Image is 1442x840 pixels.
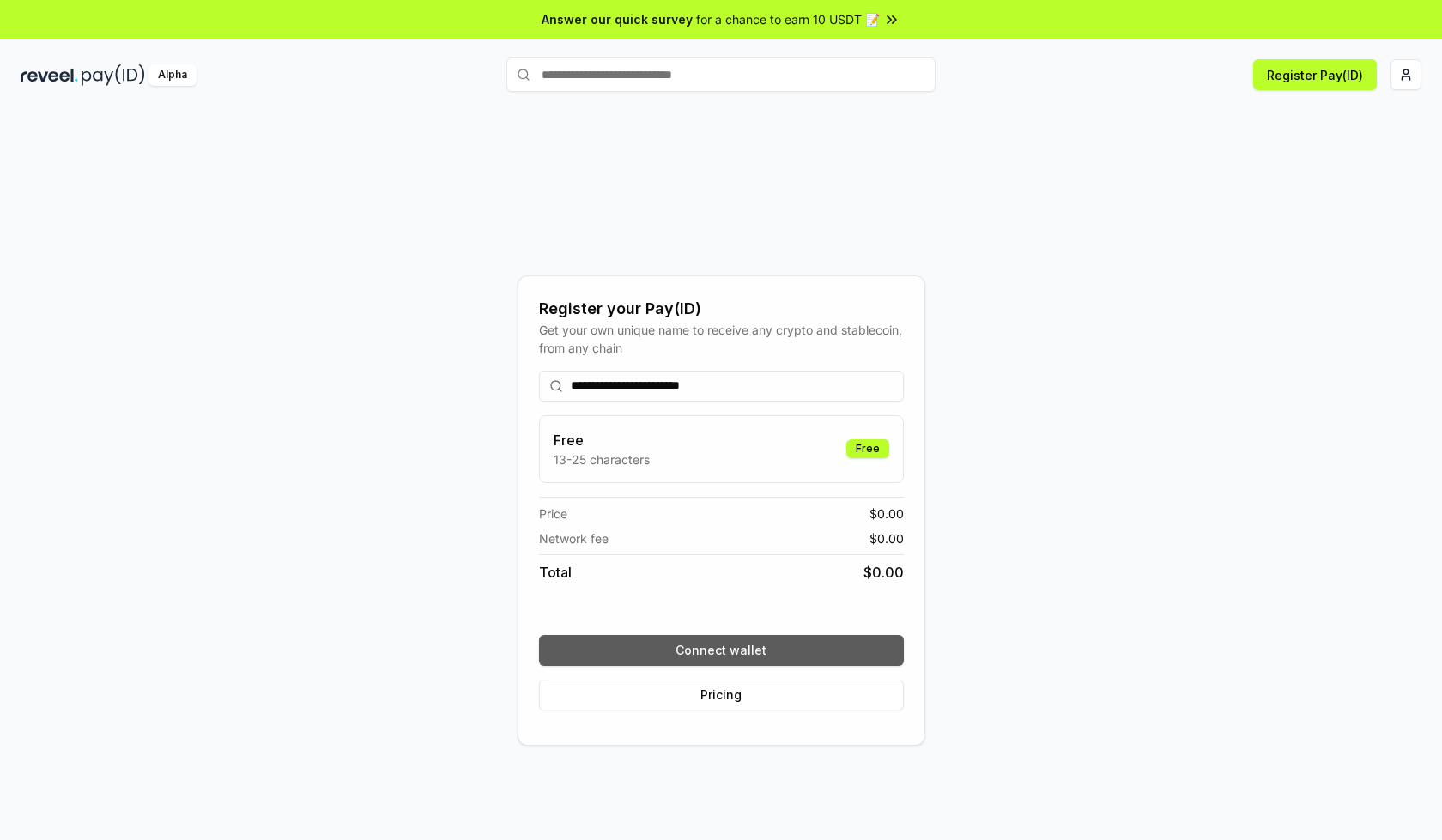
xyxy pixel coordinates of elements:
button: Pricing [539,680,904,710]
div: Get your own unique name to receive any crypto and stablecoin, from any chain [539,321,904,357]
div: Alpha [148,64,197,86]
span: Network fee [539,529,609,547]
span: $ 0.00 [869,505,904,523]
p: 13-25 characters [554,450,650,468]
span: Total [539,562,572,583]
button: Register Pay(ID) [1253,59,1377,90]
div: Free [846,439,889,458]
span: for a chance to earn 10 USDT 📝 [696,10,880,28]
button: Connect wallet [539,635,904,666]
span: $ 0.00 [863,562,904,583]
span: $ 0.00 [869,529,904,547]
h3: Free [554,430,650,450]
span: Price [539,505,567,523]
span: Answer our quick survey [542,10,693,28]
img: reveel_dark [21,64,78,86]
div: Register your Pay(ID) [539,297,904,321]
img: pay_id [82,64,145,86]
